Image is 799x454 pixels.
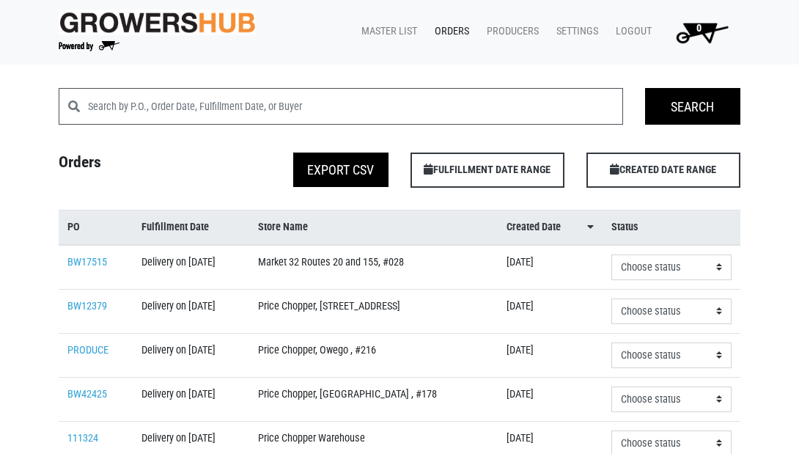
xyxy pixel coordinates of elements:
[507,219,594,235] a: Created Date
[658,18,740,47] a: 0
[604,18,658,45] a: Logout
[293,153,389,187] button: Export CSV
[498,377,603,421] td: [DATE]
[249,333,498,377] td: Price Chopper, Owego , #216
[59,10,256,35] img: original-fc7597fdc6adbb9d0e2ae620e786d1a2.jpg
[67,432,98,444] a: 111324
[611,219,638,235] span: Status
[611,219,732,235] a: Status
[545,18,604,45] a: Settings
[133,377,248,421] td: Delivery on [DATE]
[67,219,124,235] a: PO
[67,300,107,312] a: BW12379
[88,88,623,125] input: Search by P.O., Order Date, Fulfillment Date, or Buyer
[249,377,498,421] td: Price Chopper, [GEOGRAPHIC_DATA] , #178
[141,219,240,235] a: Fulfillment Date
[133,289,248,333] td: Delivery on [DATE]
[133,333,248,377] td: Delivery on [DATE]
[410,153,564,188] span: FULFILLMENT DATE RANGE
[48,153,224,182] h4: Orders
[67,256,107,268] a: BW17515
[249,245,498,290] td: Market 32 Routes 20 and 155, #028
[696,22,702,34] span: 0
[423,18,475,45] a: Orders
[586,153,740,188] span: CREATED DATE RANGE
[67,388,107,400] a: BW42425
[498,245,603,290] td: [DATE]
[498,333,603,377] td: [DATE]
[249,289,498,333] td: Price Chopper, [STREET_ADDRESS]
[141,219,209,235] span: Fulfillment Date
[258,219,490,235] a: Store Name
[67,219,80,235] span: PO
[498,289,603,333] td: [DATE]
[350,18,423,45] a: Master List
[258,219,308,235] span: Store Name
[133,245,248,290] td: Delivery on [DATE]
[507,219,561,235] span: Created Date
[67,344,108,356] a: PRODUCE
[59,41,119,51] img: Powered by Big Wheelbarrow
[475,18,545,45] a: Producers
[669,18,734,47] img: Cart
[645,88,740,125] input: Search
